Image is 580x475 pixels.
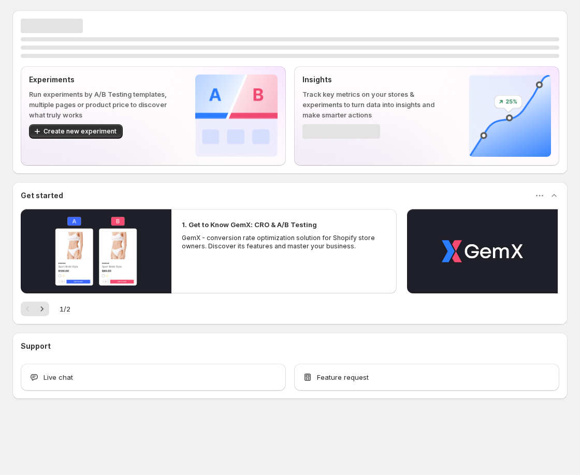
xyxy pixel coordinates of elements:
p: Experiments [29,75,179,85]
span: Live chat [44,372,73,382]
span: Create new experiment [44,127,117,136]
button: Play video [407,209,558,293]
span: 1 / 2 [60,304,70,314]
p: GemX - conversion rate optimization solution for Shopify store owners. Discover its features and ... [182,234,387,250]
img: Insights [469,75,551,157]
p: Track key metrics on your stores & experiments to turn data into insights and make smarter actions [302,89,452,120]
img: Experiments [195,75,278,157]
h3: Support [21,341,51,351]
h2: 1. Get to Know GemX: CRO & A/B Testing [182,219,317,230]
button: Play video [21,209,171,293]
nav: Pagination [21,302,49,316]
p: Insights [302,75,452,85]
p: Run experiments by A/B Testing templates, multiple pages or product price to discover what truly ... [29,89,179,120]
h3: Get started [21,190,63,201]
button: Create new experiment [29,124,123,139]
button: Next [35,302,49,316]
span: Feature request [317,372,369,382]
